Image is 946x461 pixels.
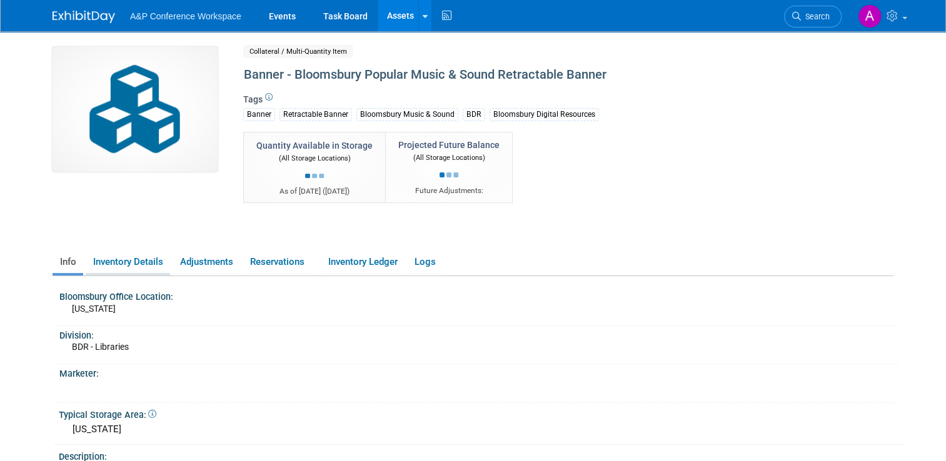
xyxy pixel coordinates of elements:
span: Typical Storage Area: [59,410,156,420]
a: Search [784,6,842,27]
div: As of [DATE] ( ) [256,186,373,197]
div: Banner [243,108,275,121]
img: Collateral-Icon-2.png [53,47,218,172]
span: [US_STATE] [72,304,116,314]
img: ExhibitDay [53,11,115,23]
div: Division: [59,326,897,342]
a: Reservations [243,251,318,273]
div: (All Storage Locations) [398,151,500,163]
span: A&P Conference Workspace [130,11,241,21]
span: [DATE] [325,187,347,196]
a: Inventory Details [86,251,170,273]
div: Projected Future Balance [398,139,500,151]
div: Tags [243,93,798,129]
img: loading... [305,174,324,179]
span: Search [801,12,830,21]
div: Bloomsbury Office Location: [59,287,897,303]
div: [US_STATE] [68,420,893,439]
div: BDR [463,108,485,121]
div: Future Adjustments: [398,186,500,196]
a: Adjustments [173,251,240,273]
div: Retractable Banner [279,108,352,121]
div: Banner - Bloomsbury Popular Music & Sound Retractable Banner [239,64,798,86]
div: Bloomsbury Digital Resources [490,108,599,121]
a: Logs [407,251,443,273]
a: Info [53,251,83,273]
img: loading... [440,172,458,177]
span: BDR - Libraries [72,342,129,352]
div: Quantity Available in Storage [256,139,373,152]
div: Marketer: [59,364,897,380]
span: Collateral / Multi-Quantity Item [243,45,353,58]
div: (All Storage Locations) [256,152,373,164]
a: Inventory Ledger [321,251,405,273]
img: Anna Roberts [858,4,882,28]
div: Bloomsbury Music & Sound [356,108,458,121]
